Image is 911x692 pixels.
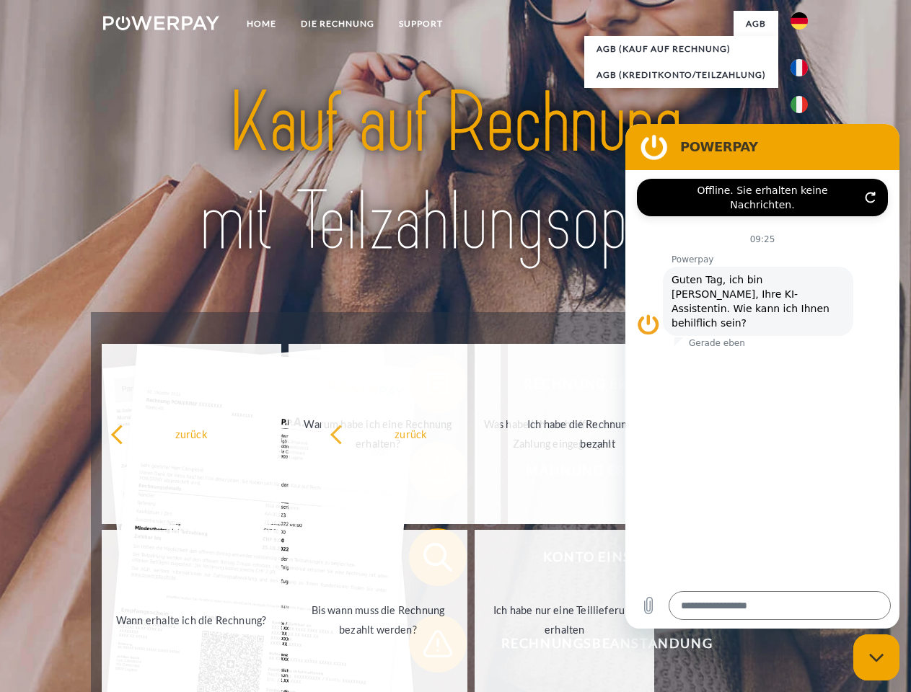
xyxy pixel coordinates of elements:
iframe: Schaltfläche zum Öffnen des Messaging-Fensters; Konversation läuft [853,634,899,680]
a: Home [234,11,289,37]
iframe: Messaging-Fenster [625,124,899,629]
a: agb [734,11,778,37]
a: DIE RECHNUNG [289,11,387,37]
a: AGB (Kreditkonto/Teilzahlung) [584,62,778,88]
a: AGB (Kauf auf Rechnung) [584,36,778,62]
div: zurück [110,424,273,443]
div: Warum habe ich eine Rechnung erhalten? [297,414,459,453]
img: logo-powerpay-white.svg [103,16,219,30]
div: Bis wann muss die Rechnung bezahlt werden? [297,600,459,639]
div: Wann erhalte ich die Rechnung? [110,610,273,629]
a: SUPPORT [387,11,455,37]
img: fr [791,59,808,76]
img: it [791,96,808,113]
div: Ich habe nur eine Teillieferung erhalten [483,600,646,639]
img: de [791,12,808,30]
div: zurück [330,424,492,443]
div: Ich habe die Rechnung bereits bezahlt [516,414,679,453]
img: title-powerpay_de.svg [138,69,773,276]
